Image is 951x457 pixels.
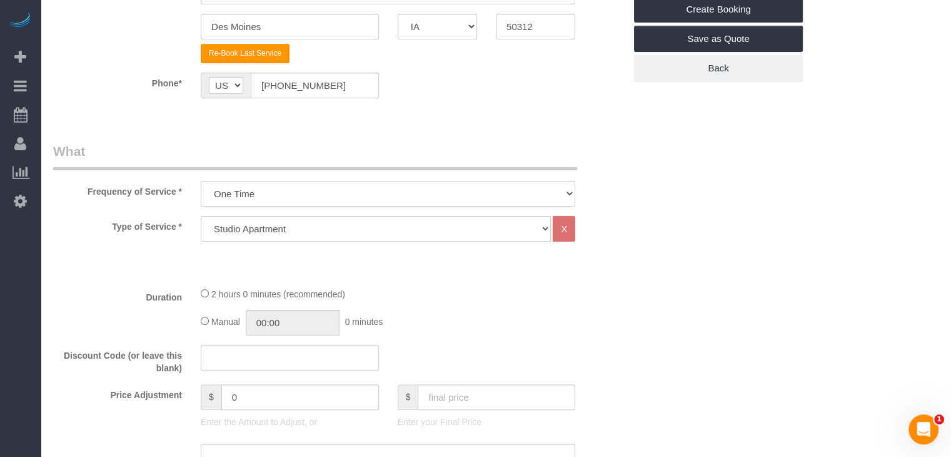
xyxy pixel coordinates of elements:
img: Automaid Logo [8,13,33,30]
label: Duration [44,287,191,304]
label: Frequency of Service * [44,181,191,198]
span: 2 hours 0 minutes (recommended) [211,289,345,299]
input: City* [201,14,379,39]
input: Phone* [251,73,379,98]
span: $ [201,384,221,410]
p: Enter your Final Price [398,416,576,428]
label: Discount Code (or leave this blank) [44,345,191,374]
span: 0 minutes [345,317,383,327]
iframe: Intercom live chat [908,414,938,444]
a: Back [634,55,803,81]
button: Re-Book Last Service [201,44,289,63]
span: 1 [934,414,944,424]
a: Save as Quote [634,26,803,52]
input: Zip Code* [496,14,575,39]
label: Price Adjustment [44,384,191,401]
span: Manual [211,317,240,327]
label: Phone* [44,73,191,90]
input: final price [418,384,575,410]
p: Enter the Amount to Adjust, or [201,416,379,428]
legend: What [53,142,577,170]
label: Type of Service * [44,216,191,233]
span: $ [398,384,418,410]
